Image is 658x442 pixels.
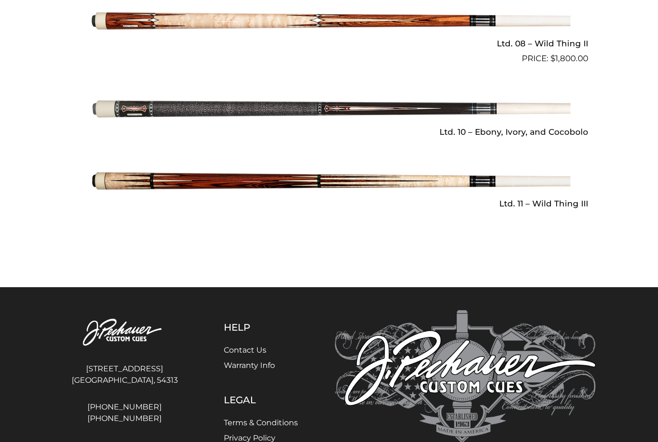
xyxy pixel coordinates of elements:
[70,141,588,213] a: Ltd. 11 – Wild Thing III
[88,141,570,221] img: Ltd. 11 - Wild Thing III
[224,345,266,355] a: Contact Us
[550,54,555,63] span: $
[70,69,588,140] a: Ltd. 10 – Ebony, Ivory, and Cocobolo
[70,35,588,53] h2: Ltd. 08 – Wild Thing II
[62,413,187,424] a: [PHONE_NUMBER]
[70,123,588,140] h2: Ltd. 10 – Ebony, Ivory, and Cocobolo
[224,361,275,370] a: Warranty Info
[224,322,298,333] h5: Help
[62,310,187,356] img: Pechauer Custom Cues
[70,195,588,213] h2: Ltd. 11 – Wild Thing III
[550,54,588,63] bdi: 1,800.00
[88,69,570,149] img: Ltd. 10 - Ebony, Ivory, and Cocobolo
[224,418,298,427] a: Terms & Conditions
[62,359,187,390] address: [STREET_ADDRESS] [GEOGRAPHIC_DATA], 54313
[224,394,298,406] h5: Legal
[62,401,187,413] a: [PHONE_NUMBER]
